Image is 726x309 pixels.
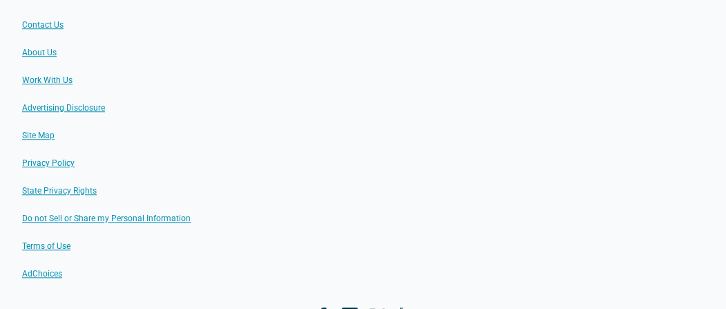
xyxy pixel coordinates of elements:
a: About Us [22,47,57,58]
a: AdChoices [22,268,62,279]
a: Work With Us [22,75,73,86]
a: Contact Us [22,19,64,30]
a: Site Map [22,130,55,141]
a: Terms of Use [22,241,70,252]
a: Do not Sell or Share my Personal Information [22,213,191,224]
a: Advertising Disclosure [22,102,105,113]
a: State Privacy Rights [22,185,97,196]
a: Privacy Policy [22,158,75,169]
